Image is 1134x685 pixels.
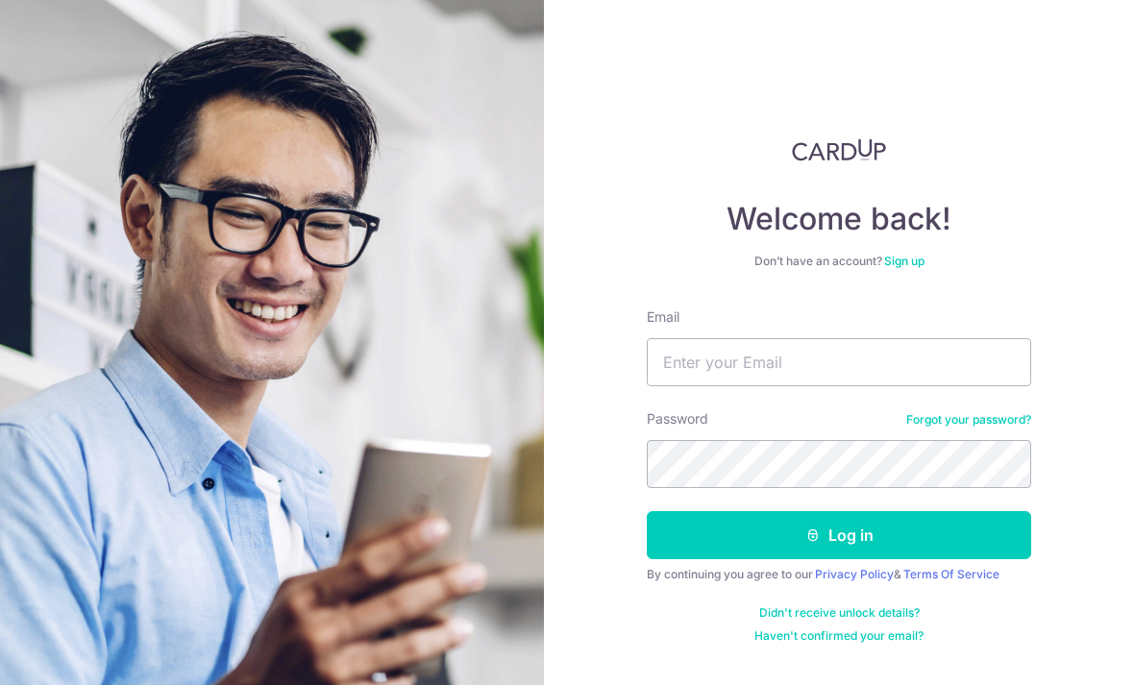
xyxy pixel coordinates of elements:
[884,254,924,268] a: Sign up
[647,338,1031,386] input: Enter your Email
[647,567,1031,582] div: By continuing you agree to our &
[647,254,1031,269] div: Don’t have an account?
[754,628,924,644] a: Haven't confirmed your email?
[903,567,999,581] a: Terms Of Service
[815,567,894,581] a: Privacy Policy
[647,409,708,428] label: Password
[759,605,920,621] a: Didn't receive unlock details?
[647,307,679,327] label: Email
[792,138,886,161] img: CardUp Logo
[906,412,1031,428] a: Forgot your password?
[647,200,1031,238] h4: Welcome back!
[647,511,1031,559] button: Log in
